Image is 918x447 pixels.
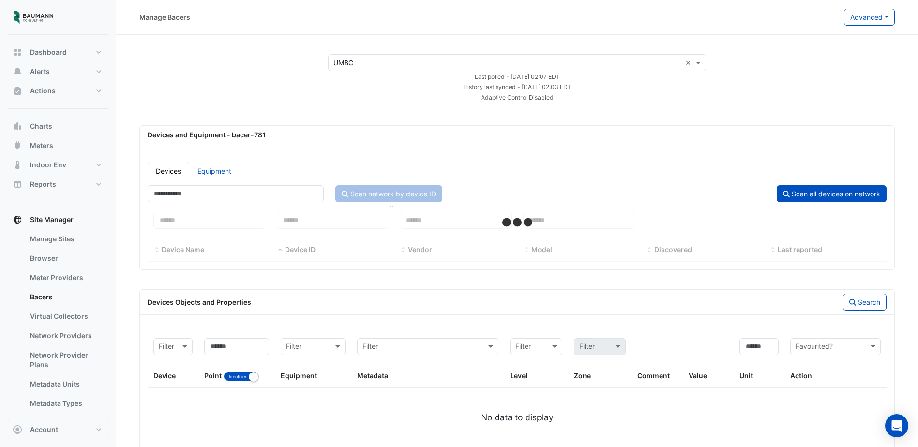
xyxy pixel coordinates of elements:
[30,121,52,131] span: Charts
[30,86,56,96] span: Actions
[778,245,822,253] span: Last reported
[475,73,560,80] small: Thu 09-Oct-2025 02:07 EDT
[22,326,108,345] a: Network Providers
[885,414,908,437] div: Open Intercom Messenger
[30,141,53,150] span: Meters
[13,160,22,170] app-icon: Indoor Env
[739,372,753,380] span: Unit
[277,246,284,254] span: Device ID
[22,413,108,432] a: Metadata
[685,58,693,68] span: Clear
[22,345,108,374] a: Network Provider Plans
[8,117,108,136] button: Charts
[22,374,108,394] a: Metadata Units
[13,47,22,57] app-icon: Dashboard
[153,372,176,380] span: Device
[510,372,527,380] span: Level
[148,162,189,180] a: Devices
[285,245,316,253] span: Device ID
[8,43,108,62] button: Dashboard
[22,229,108,249] a: Manage Sites
[637,372,670,380] span: Comment
[8,210,108,229] button: Site Manager
[843,294,887,311] button: Search
[769,246,776,254] span: Last reported
[408,245,432,253] span: Vendor
[8,62,108,81] button: Alerts
[357,372,388,380] span: Metadata
[481,94,554,101] small: Adaptive Control Disabled
[281,372,317,380] span: Equipment
[8,136,108,155] button: Meters
[30,160,66,170] span: Indoor Env
[844,9,895,26] button: Advanced
[13,179,22,189] app-icon: Reports
[30,425,58,434] span: Account
[13,141,22,150] app-icon: Meters
[162,245,204,253] span: Device Name
[13,86,22,96] app-icon: Actions
[8,175,108,194] button: Reports
[30,67,50,76] span: Alerts
[790,372,812,380] span: Action
[654,245,692,253] span: Discovered
[189,162,240,180] a: Equipment
[13,215,22,224] app-icon: Site Manager
[22,307,108,326] a: Virtual Collectors
[30,47,67,57] span: Dashboard
[148,298,251,306] span: Devices Objects and Properties
[8,420,108,439] button: Account
[689,372,707,380] span: Value
[8,81,108,101] button: Actions
[224,372,259,380] ui-switch: Toggle between object name and object identifier
[30,215,74,224] span: Site Manager
[30,179,56,189] span: Reports
[463,83,572,90] small: Thu 09-Oct-2025 02:03 EDT
[400,246,406,254] span: Vendor
[531,245,552,253] span: Model
[13,121,22,131] app-icon: Charts
[22,287,108,307] a: Bacers
[13,67,22,76] app-icon: Alerts
[153,246,160,254] span: Device Name
[568,338,632,355] div: Please select Filter first
[139,12,190,22] div: Manage Bacers
[574,372,591,380] span: Zone
[142,130,892,140] div: Devices and Equipment - bacer-781
[22,394,108,413] a: Metadata Types
[777,185,887,202] button: Scan all devices on network
[148,411,887,424] div: No data to display
[22,249,108,268] a: Browser
[204,372,222,380] span: Point
[523,246,530,254] span: Model
[646,246,653,254] span: Discovered
[22,268,108,287] a: Meter Providers
[8,155,108,175] button: Indoor Env
[12,8,55,27] img: Company Logo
